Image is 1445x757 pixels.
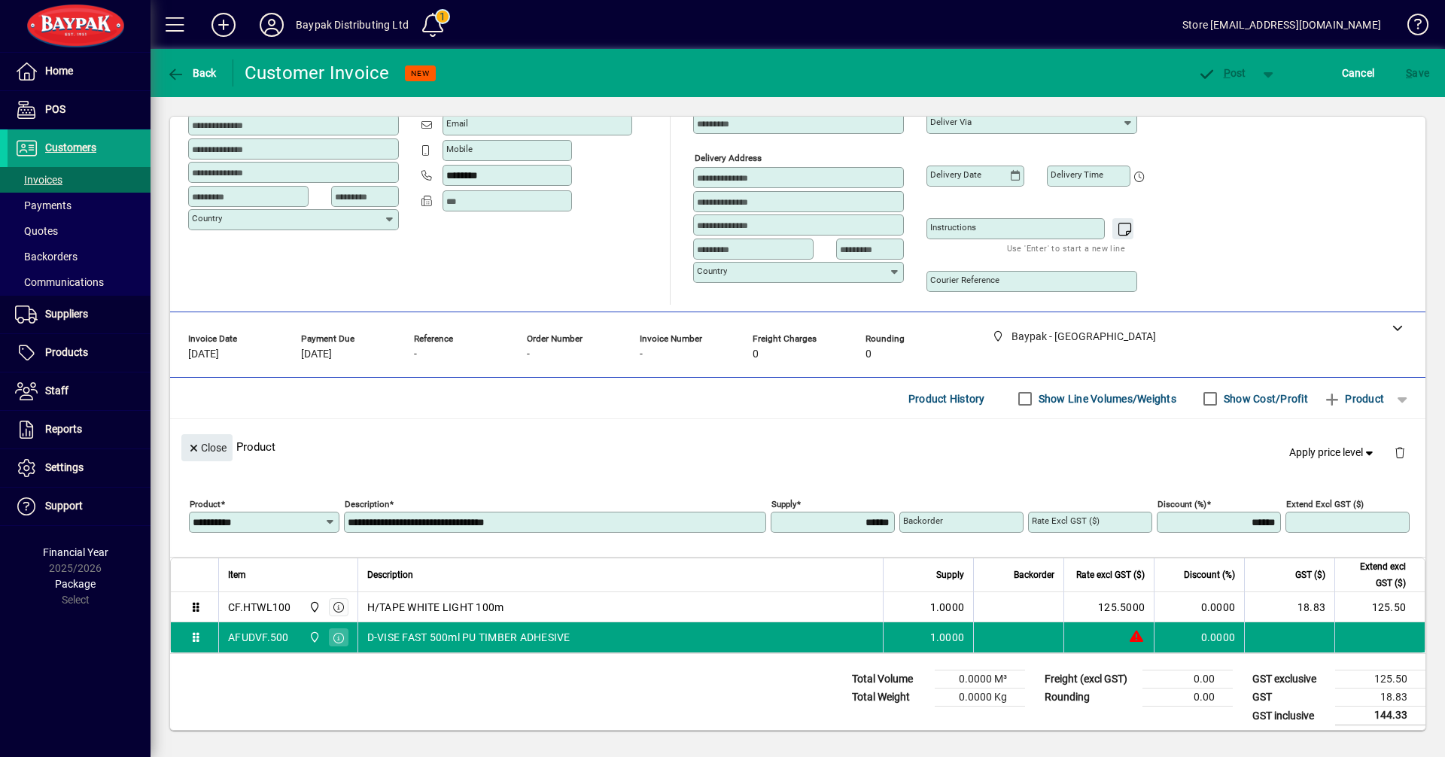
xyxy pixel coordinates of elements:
[15,199,71,211] span: Payments
[1182,13,1381,37] div: Store [EMAIL_ADDRESS][DOMAIN_NAME]
[43,546,108,558] span: Financial Year
[1154,592,1244,622] td: 0.0000
[1316,385,1392,412] button: Product
[908,387,985,411] span: Product History
[55,578,96,590] span: Package
[903,515,943,526] mat-label: Backorder
[1245,689,1335,707] td: GST
[245,61,390,85] div: Customer Invoice
[8,218,151,244] a: Quotes
[930,169,981,180] mat-label: Delivery date
[45,308,88,320] span: Suppliers
[1245,670,1335,689] td: GST exclusive
[902,385,991,412] button: Product History
[865,348,872,360] span: 0
[228,600,291,615] div: CF.HTWL100
[411,68,430,78] span: NEW
[192,213,222,223] mat-label: Country
[697,266,727,276] mat-label: Country
[935,670,1025,689] td: 0.0000 M³
[45,141,96,154] span: Customers
[1396,3,1426,52] a: Knowledge Base
[1342,61,1375,85] span: Cancel
[8,244,151,269] a: Backorders
[1184,567,1235,583] span: Discount (%)
[1382,445,1418,459] app-page-header-button: Delete
[188,348,219,360] span: [DATE]
[170,419,1425,474] div: Product
[190,499,221,509] mat-label: Product
[1142,689,1233,707] td: 0.00
[753,348,759,360] span: 0
[45,346,88,358] span: Products
[527,348,530,360] span: -
[1335,670,1425,689] td: 125.50
[930,222,976,233] mat-label: Instructions
[1335,707,1425,725] td: 144.33
[935,689,1025,707] td: 0.0000 Kg
[1382,434,1418,470] button: Delete
[8,488,151,525] a: Support
[8,411,151,448] a: Reports
[8,296,151,333] a: Suppliers
[178,440,236,454] app-page-header-button: Close
[8,269,151,295] a: Communications
[1142,670,1233,689] td: 0.00
[930,600,965,615] span: 1.0000
[1158,499,1206,509] mat-label: Discount (%)
[1014,567,1054,583] span: Backorder
[228,630,289,645] div: AFUDVF.500
[166,67,217,79] span: Back
[1032,515,1100,526] mat-label: Rate excl GST ($)
[15,251,78,263] span: Backorders
[1295,567,1325,583] span: GST ($)
[45,103,65,115] span: POS
[1036,391,1176,406] label: Show Line Volumes/Weights
[15,276,104,288] span: Communications
[1245,707,1335,725] td: GST inclusive
[8,53,151,90] a: Home
[367,600,504,615] span: H/TAPE WHITE LIGHT 100m
[181,434,233,461] button: Close
[8,193,151,218] a: Payments
[771,499,796,509] mat-label: Supply
[305,599,322,616] span: Baypak - Onekawa
[151,59,233,87] app-page-header-button: Back
[1037,689,1142,707] td: Rounding
[45,423,82,435] span: Reports
[305,629,322,646] span: Baypak - Onekawa
[8,372,151,410] a: Staff
[8,167,151,193] a: Invoices
[930,275,999,285] mat-label: Courier Reference
[187,436,227,461] span: Close
[1007,239,1125,257] mat-hint: Use 'Enter' to start a new line
[1406,67,1412,79] span: S
[1073,600,1145,615] div: 125.5000
[1338,59,1379,87] button: Cancel
[45,65,73,77] span: Home
[1289,445,1377,461] span: Apply price level
[844,689,935,707] td: Total Weight
[163,59,221,87] button: Back
[446,118,468,129] mat-label: Email
[844,670,935,689] td: Total Volume
[1037,670,1142,689] td: Freight (excl GST)
[1323,387,1384,411] span: Product
[1190,59,1254,87] button: Post
[45,385,68,397] span: Staff
[1334,592,1425,622] td: 125.50
[936,567,964,583] span: Supply
[1154,622,1244,652] td: 0.0000
[1286,499,1364,509] mat-label: Extend excl GST ($)
[228,567,246,583] span: Item
[248,11,296,38] button: Profile
[1244,592,1334,622] td: 18.83
[930,117,972,127] mat-label: Deliver via
[446,144,473,154] mat-label: Mobile
[367,567,413,583] span: Description
[1402,59,1433,87] button: Save
[930,630,965,645] span: 1.0000
[45,500,83,512] span: Support
[301,348,332,360] span: [DATE]
[1335,689,1425,707] td: 18.83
